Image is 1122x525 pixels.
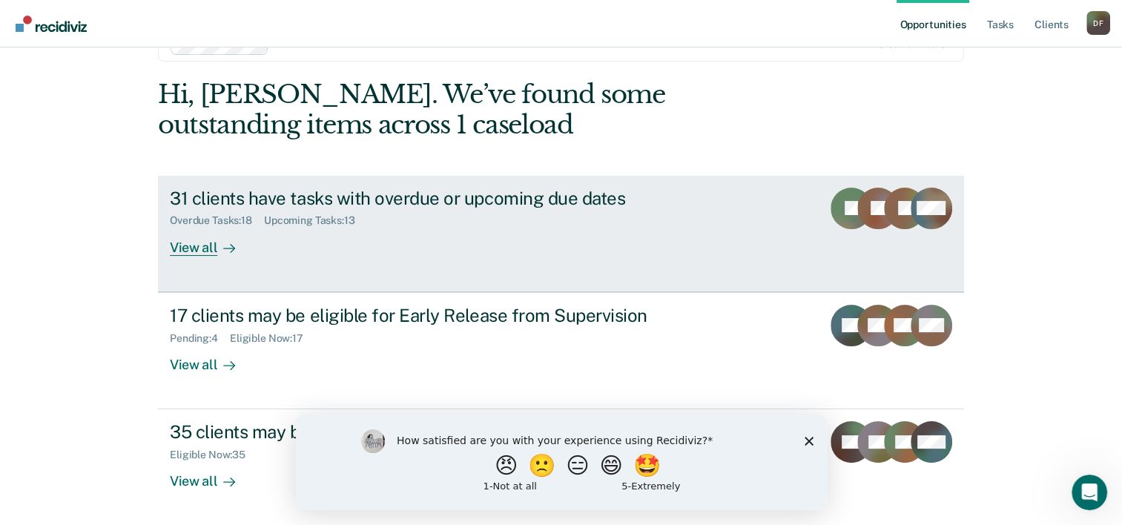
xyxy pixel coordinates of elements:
[170,344,253,373] div: View all
[1086,11,1110,35] button: Profile dropdown button
[264,214,367,227] div: Upcoming Tasks : 13
[170,227,253,256] div: View all
[16,16,87,32] img: Recidiviz
[170,461,253,490] div: View all
[158,292,964,409] a: 17 clients may be eligible for Early Release from SupervisionPending:4Eligible Now:17View all
[158,79,802,140] div: Hi, [PERSON_NAME]. We’ve found some outstanding items across 1 caseload
[1072,475,1107,510] iframe: Intercom live chat
[170,214,264,227] div: Overdue Tasks : 18
[170,305,690,326] div: 17 clients may be eligible for Early Release from Supervision
[170,188,690,209] div: 31 clients have tasks with overdue or upcoming due dates
[158,176,964,292] a: 31 clients have tasks with overdue or upcoming due datesOverdue Tasks:18Upcoming Tasks:13View all
[230,332,315,345] div: Eligible Now : 17
[170,421,690,443] div: 35 clients may be eligible for Annual Report Status
[170,449,257,461] div: Eligible Now : 35
[296,415,827,510] iframe: Survey by Kim from Recidiviz
[1086,11,1110,35] div: D F
[170,332,230,345] div: Pending : 4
